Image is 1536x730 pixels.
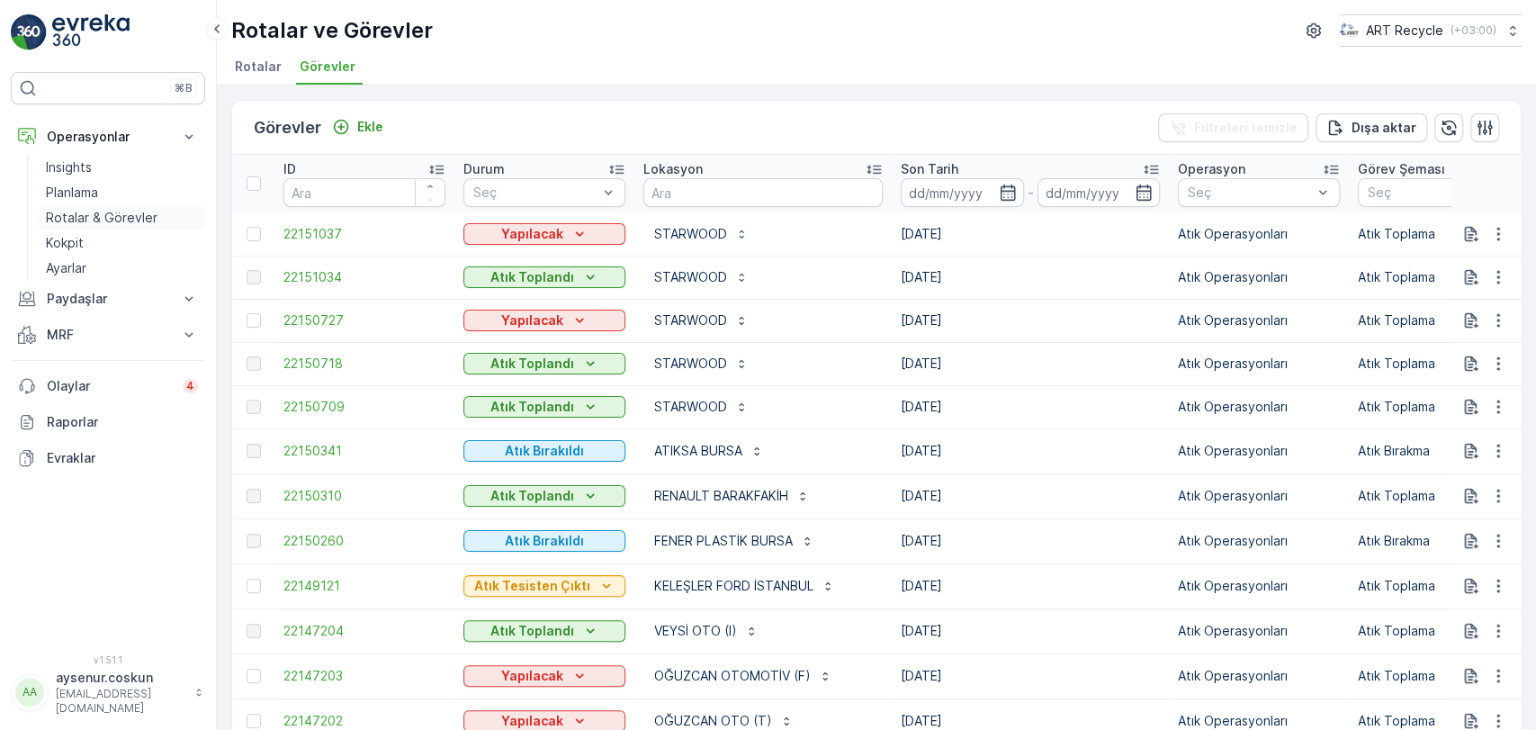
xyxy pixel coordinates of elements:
[1178,268,1340,286] p: Atık Operasyonları
[1188,184,1312,202] p: Seç
[11,404,205,440] a: Raporlar
[15,678,44,707] div: AA
[235,58,282,76] span: Rotalar
[11,281,205,317] button: Paydaşlar
[1358,398,1520,416] p: Atık Toplama
[1178,487,1340,505] p: Atık Operasyonları
[247,489,261,503] div: Toggle Row Selected
[283,667,445,685] a: 22147203
[654,622,737,640] p: VEYSİ OTO (I)
[1358,622,1520,640] p: Atık Toplama
[505,532,584,550] p: Atık Bırakıldı
[463,665,625,687] button: Yapılacak
[247,227,261,241] div: Toggle Row Selected
[11,669,205,716] button: AAaysenur.coskun[EMAIL_ADDRESS][DOMAIN_NAME]
[283,712,445,730] a: 22147202
[1178,160,1245,178] p: Operasyon
[247,669,261,683] div: Toggle Row Selected
[474,577,590,595] p: Atık Tesisten Çıktı
[643,220,759,248] button: STARWOOD
[283,311,445,329] a: 22150727
[47,449,198,467] p: Evraklar
[463,396,625,418] button: Atık Toplandı
[47,290,169,308] p: Paydaşlar
[1366,22,1443,40] p: ART Recycle
[643,178,883,207] input: Ara
[643,263,759,292] button: STARWOOD
[654,225,727,243] p: STARWOOD
[1178,311,1340,329] p: Atık Operasyonları
[490,355,574,373] p: Atık Toplandı
[473,184,597,202] p: Seç
[283,622,445,640] a: 22147204
[1178,532,1340,550] p: Atık Operasyonları
[501,225,563,243] p: Yapılacak
[46,158,92,176] p: Insights
[654,355,727,373] p: STARWOOD
[1178,355,1340,373] p: Atık Operasyonları
[490,622,574,640] p: Atık Toplandı
[1358,268,1520,286] p: Atık Toplama
[46,259,86,277] p: Ayarlar
[11,440,205,476] a: Evraklar
[643,527,825,555] button: FENER PLASTİK BURSA
[247,270,261,284] div: Toggle Row Selected
[247,313,261,328] div: Toggle Row Selected
[1358,160,1445,178] p: Görev Şeması
[283,577,445,595] span: 22149121
[643,572,846,600] button: KELEŞLER FORD İSTANBUL
[11,14,47,50] img: logo
[247,444,261,458] div: Toggle Row Selected
[892,653,1169,698] td: [DATE]
[47,326,169,344] p: MRF
[46,209,157,227] p: Rotalar & Görevler
[1178,577,1340,595] p: Atık Operasyonları
[1028,182,1034,203] p: -
[1358,532,1520,550] p: Atık Bırakma
[654,398,727,416] p: STARWOOD
[892,299,1169,342] td: [DATE]
[654,442,742,460] p: ATIKSA BURSA
[505,442,584,460] p: Atık Bırakıldı
[1339,14,1522,47] button: ART Recycle(+03:00)
[501,712,563,730] p: Yapılacak
[463,440,625,462] button: Atık Bırakıldı
[643,306,759,335] button: STARWOOD
[892,256,1169,299] td: [DATE]
[1358,311,1520,329] p: Atık Toplama
[11,317,205,353] button: MRF
[501,667,563,685] p: Yapılacak
[283,225,445,243] a: 22151037
[283,442,445,460] a: 22150341
[501,311,563,329] p: Yapılacak
[1358,442,1520,460] p: Atık Bırakma
[892,518,1169,563] td: [DATE]
[892,342,1169,385] td: [DATE]
[283,532,445,550] span: 22150260
[283,487,445,505] span: 22150310
[1178,712,1340,730] p: Atık Operasyonları
[47,377,172,395] p: Olaylar
[1037,178,1161,207] input: dd/mm/yyyy
[52,14,130,50] img: logo_light-DOdMpM7g.png
[1358,487,1520,505] p: Atık Toplama
[283,160,296,178] p: ID
[654,712,772,730] p: OĞUZCAN OTO (T)
[901,160,958,178] p: Son Tarih
[300,58,355,76] span: Görevler
[1178,398,1340,416] p: Atık Operasyonları
[643,160,703,178] p: Lokasyon
[1358,577,1520,595] p: Atık Toplama
[643,392,759,421] button: STARWOOD
[654,311,727,329] p: STARWOOD
[247,624,261,638] div: Toggle Row Selected
[1158,113,1308,142] button: Filtreleri temizle
[1451,23,1496,38] p: ( +03:00 )
[490,398,574,416] p: Atık Toplandı
[39,155,205,180] a: Insights
[247,356,261,371] div: Toggle Row Selected
[39,205,205,230] a: Rotalar & Görevler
